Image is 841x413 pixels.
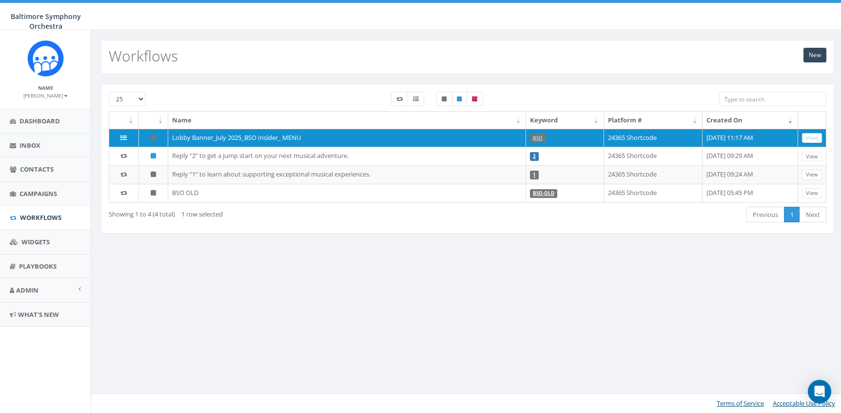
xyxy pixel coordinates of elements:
td: [DATE] 09:29 AM [703,147,798,165]
td: [DATE] 05:45 PM [703,184,798,202]
a: Acceptable Use Policy [773,399,835,408]
label: Workflow [391,92,408,106]
i: Unpublished [151,135,156,141]
input: Type to search [719,92,826,106]
i: Unpublished [151,171,156,177]
th: : activate to sort column ascending [139,112,169,129]
a: View [802,133,822,143]
a: Terms of Service [717,399,764,408]
label: Archived [467,92,483,106]
td: Reply “2” to get a jump start on your next musical adventure. [168,147,526,165]
a: View [802,152,822,162]
a: Next [800,207,826,223]
h2: Workflows [109,48,178,64]
a: 2 [533,153,536,159]
i: Published [151,153,156,159]
a: Previous [746,207,784,223]
td: 24365 Shortcode [604,184,703,202]
span: Baltimore Symphony Orchestra [11,12,81,31]
td: 24365 Shortcode [604,165,703,184]
th: : activate to sort column ascending [109,112,139,129]
span: Inbox [20,141,40,150]
span: Widgets [21,237,50,246]
td: 24365 Shortcode [604,147,703,165]
i: Unpublished [151,190,156,196]
td: Lobby Banner_July 2025_BSO Insider_ MENU [168,129,526,147]
span: Campaigns [20,189,57,198]
a: BSO-OLD [533,190,554,197]
span: Workflows [20,213,61,222]
span: Contacts [20,165,54,174]
th: Created On: activate to sort column ascending [703,112,798,129]
label: Menu [408,92,424,106]
th: Name: activate to sort column ascending [168,112,526,129]
span: Playbooks [19,262,57,271]
a: View [802,170,822,180]
div: Showing 1 to 4 (4 total) [109,206,399,219]
td: BSO OLD [168,184,526,202]
a: New [803,48,826,62]
a: 1 [784,207,800,223]
td: Reply “1” to learn about supporting exceptional musical experiences. [168,165,526,184]
a: [PERSON_NAME] [23,91,68,99]
label: Published [451,92,467,106]
th: Keyword: activate to sort column ascending [526,112,604,129]
span: 1 row selected [181,210,223,218]
span: Admin [16,286,39,295]
small: Name [38,84,53,91]
div: Open Intercom Messenger [808,380,831,403]
a: BSO [533,135,543,141]
small: [PERSON_NAME] [23,92,68,99]
img: Rally_platform_Icon_1.png [27,40,64,77]
td: [DATE] 11:17 AM [703,129,798,147]
a: View [802,188,822,198]
td: 24365 Shortcode [604,129,703,147]
a: 1 [533,172,536,178]
td: [DATE] 09:24 AM [703,165,798,184]
span: Dashboard [20,117,60,125]
th: Platform #: activate to sort column ascending [604,112,703,129]
span: What's New [18,310,59,319]
label: Unpublished [436,92,452,106]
